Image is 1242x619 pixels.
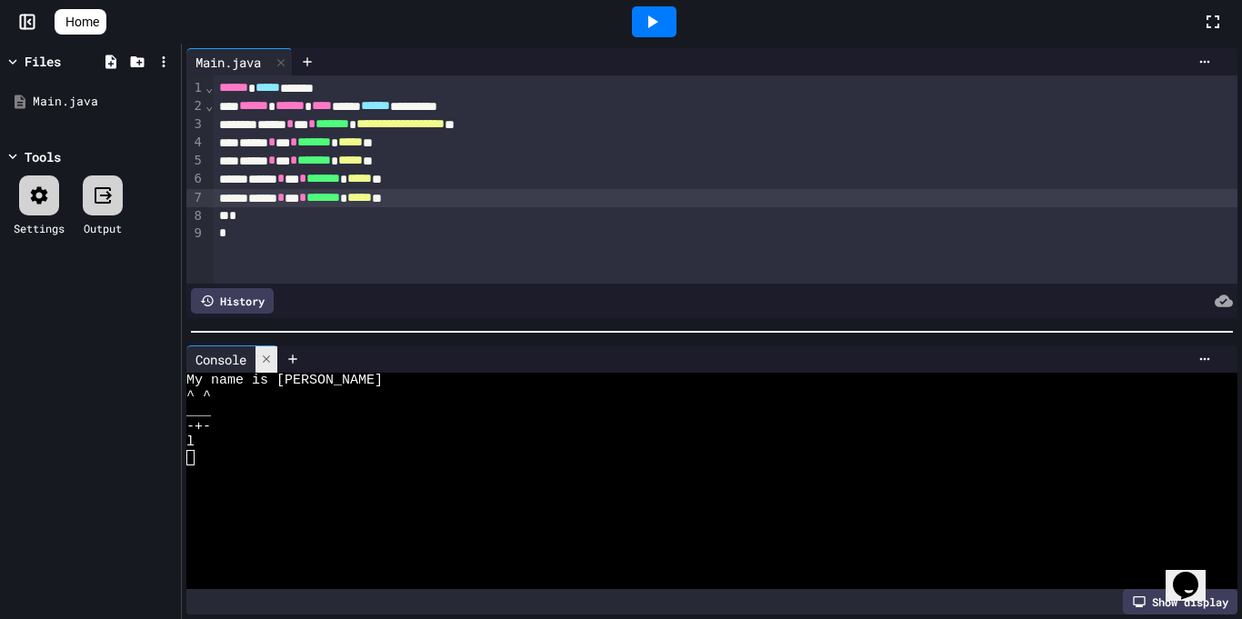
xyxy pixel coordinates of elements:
[186,225,205,243] div: 9
[84,220,122,236] div: Output
[1123,589,1237,614] div: Show display
[1166,546,1224,601] iframe: chat widget
[186,152,205,170] div: 5
[33,93,175,111] div: Main.java
[186,79,205,97] div: 1
[186,373,383,388] span: My name is [PERSON_NAME]
[186,404,211,419] span: ___
[186,48,293,75] div: Main.java
[25,52,61,71] div: Files
[191,288,274,314] div: History
[186,350,255,369] div: Console
[186,345,278,373] div: Console
[186,53,270,72] div: Main.java
[205,80,214,95] span: Fold line
[205,98,214,113] span: Fold line
[186,419,211,434] span: -+-
[55,9,106,35] a: Home
[25,147,61,166] div: Tools
[14,220,65,236] div: Settings
[186,115,205,134] div: 3
[186,189,205,207] div: 7
[186,207,205,225] div: 8
[186,97,205,115] div: 2
[186,388,211,404] span: ^ ^
[186,434,195,450] span: l
[186,134,205,152] div: 4
[186,170,205,188] div: 6
[65,13,99,31] span: Home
